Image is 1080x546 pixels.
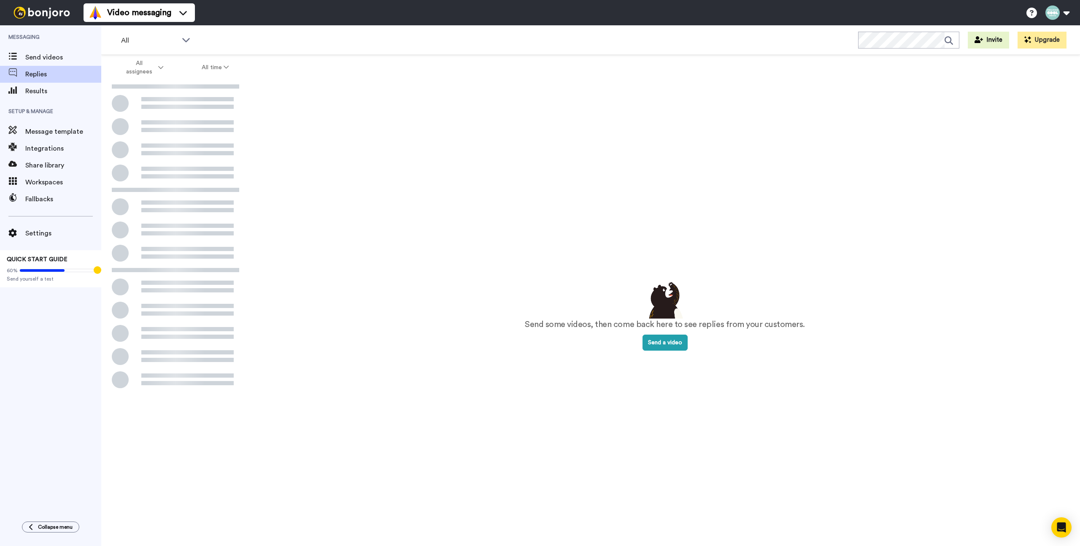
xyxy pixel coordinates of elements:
[25,177,101,187] span: Workspaces
[121,35,178,46] span: All
[89,6,102,19] img: vm-color.svg
[25,143,101,154] span: Integrations
[7,276,94,282] span: Send yourself a test
[94,266,101,274] div: Tooltip anchor
[643,340,688,346] a: Send a video
[122,59,157,76] span: All assignees
[644,280,686,319] img: results-emptystates.png
[38,524,73,530] span: Collapse menu
[10,7,73,19] img: bj-logo-header-white.svg
[1018,32,1066,49] button: Upgrade
[25,86,101,96] span: Results
[107,7,171,19] span: Video messaging
[25,69,101,79] span: Replies
[643,335,688,351] button: Send a video
[25,160,101,170] span: Share library
[25,127,101,137] span: Message template
[22,522,79,532] button: Collapse menu
[7,257,67,262] span: QUICK START GUIDE
[25,228,101,238] span: Settings
[1051,517,1072,538] div: Open Intercom Messenger
[25,194,101,204] span: Fallbacks
[103,56,183,79] button: All assignees
[525,319,805,331] p: Send some videos, then come back here to see replies from your customers.
[25,52,101,62] span: Send videos
[7,267,18,274] span: 60%
[183,60,248,75] button: All time
[968,32,1009,49] button: Invite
